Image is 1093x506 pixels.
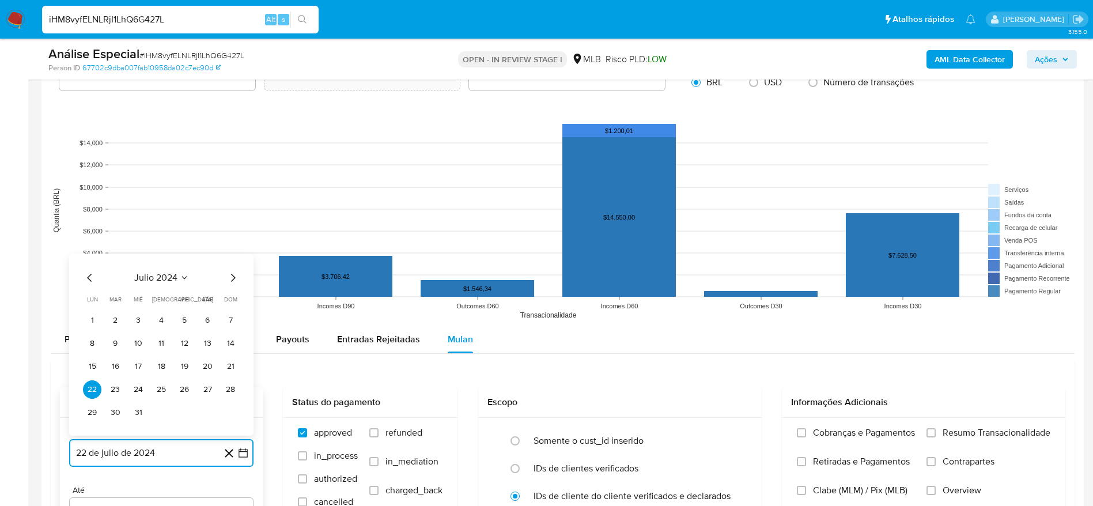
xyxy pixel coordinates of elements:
span: s [282,14,285,25]
span: Atalhos rápidos [892,13,954,25]
b: Person ID [48,63,80,73]
span: # iHM8vyfELNLRjI1LhQ6G427L [139,50,244,61]
p: laisa.felismino@mercadolivre.com [1003,14,1068,25]
span: LOW [648,52,667,66]
b: AML Data Collector [935,50,1005,69]
span: Risco PLD: [606,53,667,66]
button: Ações [1027,50,1077,69]
a: Sair [1072,13,1084,25]
a: 67702c9dba007fab10958da02c7ec90d [82,63,221,73]
input: Pesquise usuários ou casos... [42,12,319,27]
span: Alt [266,14,275,25]
a: Notificações [966,14,975,24]
p: OPEN - IN REVIEW STAGE I [458,51,567,67]
div: MLB [572,53,601,66]
span: 3.155.0 [1068,27,1087,36]
span: Ações [1035,50,1057,69]
b: Análise Especial [48,44,139,63]
button: AML Data Collector [926,50,1013,69]
button: search-icon [290,12,314,28]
